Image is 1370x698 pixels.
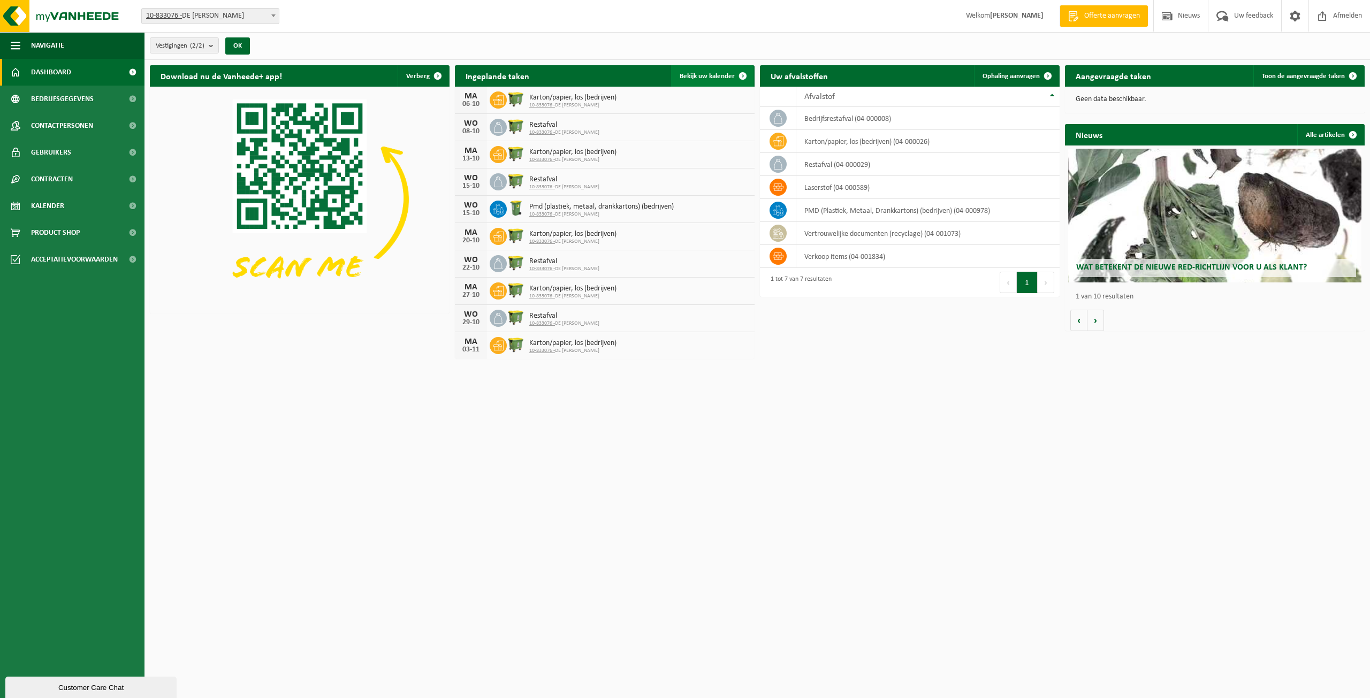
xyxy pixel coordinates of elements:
[529,239,616,245] span: DE [PERSON_NAME]
[1060,5,1148,27] a: Offerte aanvragen
[460,338,482,346] div: MA
[804,93,835,101] span: Afvalstof
[1068,149,1362,282] a: Wat betekent de nieuwe RED-richtlijn voor u als klant?
[141,8,279,24] span: 10-833076 - DE WANDELER - TORHOUT
[460,319,482,326] div: 29-10
[529,157,616,163] span: DE [PERSON_NAME]
[460,119,482,128] div: WO
[796,107,1060,130] td: bedrijfsrestafval (04-000008)
[460,346,482,354] div: 03-11
[507,117,525,135] img: WB-1100-HPE-GN-50
[31,139,71,166] span: Gebruikers
[529,348,555,354] tcxspan: Call 10-833076 - via 3CX
[974,65,1059,87] a: Ophaling aanvragen
[150,37,219,53] button: Vestigingen(2/2)
[460,174,482,182] div: WO
[529,94,616,102] span: Karton/papier, los (bedrijven)
[529,339,616,348] span: Karton/papier, los (bedrijven)
[529,211,674,218] span: DE [PERSON_NAME]
[680,73,735,80] span: Bekijk uw kalender
[1065,124,1113,145] h2: Nieuws
[146,12,182,20] tcxspan: Call 10-833076 - via 3CX
[31,246,118,273] span: Acceptatievoorwaarden
[529,184,599,190] span: DE [PERSON_NAME]
[507,281,525,299] img: WB-1100-HPE-GN-50
[529,320,555,326] tcxspan: Call 10-833076 - via 3CX
[460,210,482,217] div: 15-10
[1038,272,1054,293] button: Next
[796,199,1060,222] td: PMD (Plastiek, Metaal, Drankkartons) (bedrijven) (04-000978)
[398,65,448,87] button: Verberg
[507,172,525,190] img: WB-1100-HPE-GN-50
[529,239,555,244] tcxspan: Call 10-833076 - via 3CX
[529,312,599,320] span: Restafval
[529,266,555,272] tcxspan: Call 10-833076 - via 3CX
[507,308,525,326] img: WB-1100-HPE-GN-50
[529,211,555,217] tcxspan: Call 10-833076 - via 3CX
[529,285,616,293] span: Karton/papier, los (bedrijven)
[507,199,525,217] img: WB-0240-HPE-GN-50
[529,293,555,299] tcxspan: Call 10-833076 - via 3CX
[150,87,450,311] img: Download de VHEPlus App
[529,320,599,327] span: DE [PERSON_NAME]
[142,9,279,24] span: 10-833076 - DE WANDELER - TORHOUT
[671,65,753,87] a: Bekijk uw kalender
[460,237,482,244] div: 20-10
[796,153,1060,176] td: restafval (04-000029)
[529,102,616,109] span: DE [PERSON_NAME]
[983,73,1040,80] span: Ophaling aanvragen
[460,228,482,237] div: MA
[529,175,599,184] span: Restafval
[460,292,482,299] div: 27-10
[1076,293,1359,301] p: 1 van 10 resultaten
[31,112,93,139] span: Contactpersonen
[460,283,482,292] div: MA
[529,121,599,129] span: Restafval
[460,92,482,101] div: MA
[796,222,1060,245] td: vertrouwelijke documenten (recyclage) (04-001073)
[460,101,482,108] div: 06-10
[529,266,599,272] span: DE [PERSON_NAME]
[529,203,674,211] span: Pmd (plastiek, metaal, drankkartons) (bedrijven)
[507,144,525,163] img: WB-1100-HPE-GN-50
[529,148,616,157] span: Karton/papier, los (bedrijven)
[150,65,293,86] h2: Download nu de Vanheede+ app!
[796,176,1060,199] td: laserstof (04-000589)
[796,130,1060,153] td: karton/papier, los (bedrijven) (04-000026)
[529,257,599,266] span: Restafval
[31,59,71,86] span: Dashboard
[529,184,555,190] tcxspan: Call 10-833076 - via 3CX
[760,65,839,86] h2: Uw afvalstoffen
[31,86,94,112] span: Bedrijfsgegevens
[190,42,204,49] count: (2/2)
[529,157,555,163] tcxspan: Call 10-833076 - via 3CX
[1297,124,1364,145] a: Alle artikelen
[529,230,616,239] span: Karton/papier, los (bedrijven)
[765,271,832,294] div: 1 tot 7 van 7 resultaten
[1262,73,1345,80] span: Toon de aangevraagde taken
[507,254,525,272] img: WB-1100-HPE-GN-50
[156,38,204,54] span: Vestigingen
[460,182,482,190] div: 15-10
[529,348,616,354] span: DE [PERSON_NAME]
[529,293,616,300] span: DE [PERSON_NAME]
[1017,272,1038,293] button: 1
[1070,310,1087,331] button: Vorige
[507,226,525,244] img: WB-1100-HPE-GN-50
[460,264,482,272] div: 22-10
[529,102,555,108] tcxspan: Call 10-833076 - via 3CX
[406,73,430,80] span: Verberg
[1082,11,1143,21] span: Offerte aanvragen
[460,256,482,264] div: WO
[529,129,555,135] tcxspan: Call 10-833076 - via 3CX
[5,674,179,698] iframe: chat widget
[990,12,1044,20] strong: [PERSON_NAME]
[460,310,482,319] div: WO
[31,219,80,246] span: Product Shop
[1087,310,1104,331] button: Volgende
[460,155,482,163] div: 13-10
[460,201,482,210] div: WO
[31,32,64,59] span: Navigatie
[1253,65,1364,87] a: Toon de aangevraagde taken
